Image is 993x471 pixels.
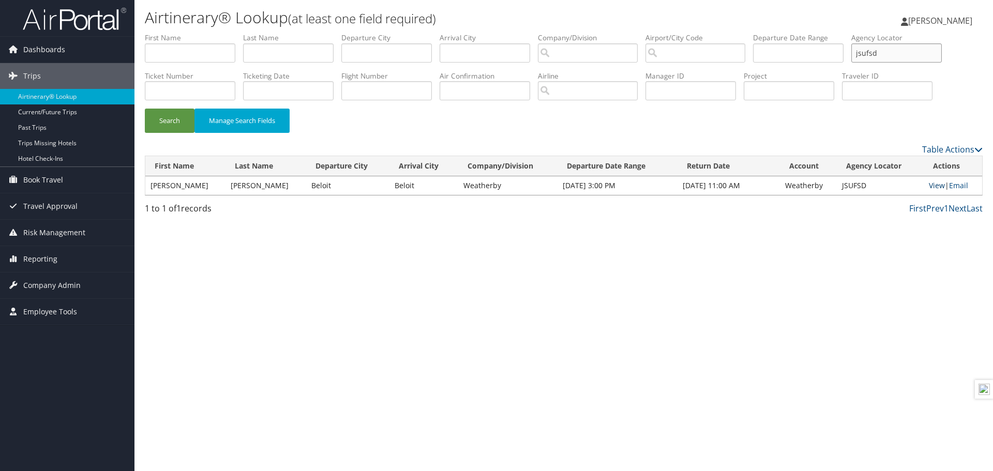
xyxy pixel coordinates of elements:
td: Beloit [389,176,458,195]
td: [DATE] 11:00 AM [678,176,780,195]
span: 1 [176,203,181,214]
a: [PERSON_NAME] [901,5,983,36]
th: Last Name: activate to sort column ascending [225,156,306,176]
td: JSUFSD [837,176,924,195]
td: | [924,176,982,195]
label: Last Name [243,33,341,43]
th: Company/Division [458,156,558,176]
td: Beloit [306,176,389,195]
th: Departure City: activate to sort column ascending [306,156,389,176]
th: First Name: activate to sort column ascending [145,156,225,176]
label: Airport/City Code [645,33,753,43]
label: Flight Number [341,71,440,81]
a: 1 [944,203,949,214]
td: Weatherby [780,176,837,195]
h1: Airtinerary® Lookup [145,7,703,28]
a: Next [949,203,967,214]
span: Book Travel [23,167,63,193]
a: View [929,180,945,190]
span: Dashboards [23,37,65,63]
span: Travel Approval [23,193,78,219]
td: Weatherby [458,176,558,195]
label: Ticket Number [145,71,243,81]
td: [DATE] 3:00 PM [558,176,678,195]
label: Company/Division [538,33,645,43]
label: First Name [145,33,243,43]
span: Trips [23,63,41,89]
td: [PERSON_NAME] [145,176,225,195]
label: Air Confirmation [440,71,538,81]
div: 1 to 1 of records [145,202,343,220]
label: Departure Date Range [753,33,851,43]
span: Employee Tools [23,299,77,325]
label: Traveler ID [842,71,940,81]
th: Actions [924,156,982,176]
a: First [909,203,926,214]
td: [PERSON_NAME] [225,176,306,195]
a: Last [967,203,983,214]
th: Agency Locator: activate to sort column ascending [837,156,924,176]
th: Return Date: activate to sort column ascending [678,156,780,176]
label: Manager ID [645,71,744,81]
img: airportal-logo.png [23,7,126,31]
th: Account: activate to sort column ascending [780,156,837,176]
span: Risk Management [23,220,85,246]
th: Departure Date Range: activate to sort column ascending [558,156,678,176]
span: [PERSON_NAME] [908,15,972,26]
button: Search [145,109,194,133]
span: Company Admin [23,272,81,298]
a: Prev [926,203,944,214]
label: Agency Locator [851,33,950,43]
th: Arrival City: activate to sort column ascending [389,156,458,176]
label: Project [744,71,842,81]
small: (at least one field required) [288,10,436,27]
label: Ticketing Date [243,71,341,81]
span: Reporting [23,246,57,272]
label: Departure City [341,33,440,43]
a: Email [949,180,968,190]
a: Table Actions [922,144,983,155]
label: Arrival City [440,33,538,43]
button: Manage Search Fields [194,109,290,133]
label: Airline [538,71,645,81]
